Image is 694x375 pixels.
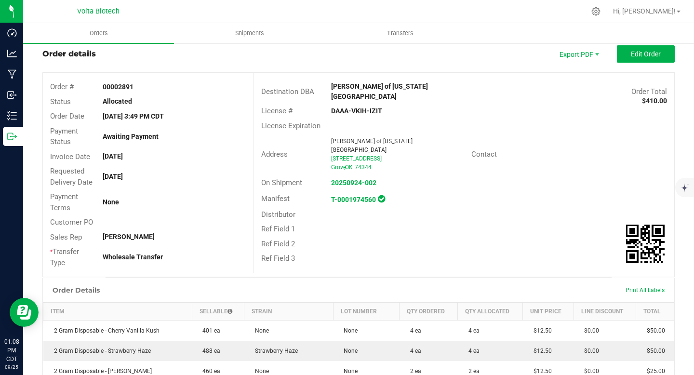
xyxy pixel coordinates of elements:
span: Grove [331,164,346,171]
strong: None [103,198,119,206]
qrcode: 00002891 [626,225,665,263]
span: Order # [50,82,74,91]
span: None [250,368,269,375]
span: None [339,368,358,375]
span: Shipments [222,29,277,38]
p: 09/25 [4,363,19,371]
span: 401 ea [198,327,220,334]
span: $25.00 [642,368,665,375]
th: Item [43,303,192,321]
inline-svg: Analytics [7,49,17,58]
th: Strain [244,303,334,321]
a: Orders [23,23,174,43]
span: Customer PO [50,218,93,227]
span: 4 ea [405,327,421,334]
th: Total [636,303,674,321]
span: Orders [77,29,121,38]
strong: [PERSON_NAME] of [US_STATE][GEOGRAPHIC_DATA] [331,82,428,100]
span: $12.50 [529,368,552,375]
span: 4 ea [464,327,480,334]
span: Ref Field 1 [261,225,295,233]
span: None [339,327,358,334]
span: Print All Labels [626,287,665,294]
th: Unit Price [523,303,574,321]
span: 4 ea [405,348,421,354]
inline-svg: Dashboard [7,28,17,38]
span: On Shipment [261,178,302,187]
inline-svg: Manufacturing [7,69,17,79]
span: Contact [471,150,497,159]
span: Transfers [374,29,427,38]
span: $50.00 [642,348,665,354]
span: Distributor [261,210,295,219]
span: $50.00 [642,327,665,334]
span: License # [261,107,293,115]
th: Qty Ordered [400,303,458,321]
img: Scan me! [626,225,665,263]
strong: Wholesale Transfer [103,253,163,261]
th: Line Discount [574,303,636,321]
span: License Expiration [261,121,320,130]
strong: Awaiting Payment [103,133,159,140]
a: T-0001974560 [331,196,376,203]
span: Volta Biotech [77,7,120,15]
a: Transfers [325,23,476,43]
span: Invoice Date [50,152,90,161]
span: Destination DBA [261,87,314,96]
span: , [344,164,345,171]
strong: 00002891 [103,83,133,91]
strong: [DATE] 3:49 PM CDT [103,112,164,120]
span: $12.50 [529,327,552,334]
span: Edit Order [631,50,661,58]
span: 2 Gram Disposable - Cherry Vanilla Kush [49,327,160,334]
span: Status [50,97,71,106]
strong: [PERSON_NAME] [103,233,155,241]
strong: Allocated [103,97,132,105]
p: 01:08 PM CDT [4,337,19,363]
li: Export PDF [549,45,607,63]
span: Ref Field 3 [261,254,295,263]
strong: [DATE] [103,152,123,160]
strong: [DATE] [103,173,123,180]
a: 20250924-002 [331,179,376,187]
th: Sellable [192,303,244,321]
span: Payment Terms [50,192,78,212]
span: Address [261,150,288,159]
th: Qty Allocated [458,303,523,321]
span: 4 ea [464,348,480,354]
span: Order Date [50,112,84,121]
span: Strawberry Haze [250,348,298,354]
div: Manage settings [590,7,602,16]
span: Ref Field 2 [261,240,295,248]
span: Sales Rep [50,233,82,241]
span: 2 Gram Disposable - [PERSON_NAME] [49,368,152,375]
span: None [339,348,358,354]
strong: $410.00 [642,97,667,105]
h1: Order Details [53,286,100,294]
span: Manifest [261,194,290,203]
div: Order details [42,48,96,60]
inline-svg: Inbound [7,90,17,100]
span: 2 Gram Disposable - Strawberry Haze [49,348,151,354]
span: 488 ea [198,348,220,354]
span: Requested Delivery Date [50,167,93,187]
strong: DAAA-VKIH-IZIT [331,107,382,115]
span: Payment Status [50,127,78,147]
inline-svg: Inventory [7,111,17,121]
span: $0.00 [579,348,599,354]
a: Shipments [174,23,325,43]
iframe: Resource center [10,298,39,327]
span: [PERSON_NAME] of [US_STATE][GEOGRAPHIC_DATA] [331,138,413,153]
button: Edit Order [617,45,675,63]
span: Order Total [631,87,667,96]
th: Lot Number [333,303,399,321]
inline-svg: Outbound [7,132,17,141]
span: $0.00 [579,368,599,375]
span: $12.50 [529,348,552,354]
span: Transfer Type [50,247,79,267]
span: $0.00 [579,327,599,334]
span: [STREET_ADDRESS] [331,155,382,162]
